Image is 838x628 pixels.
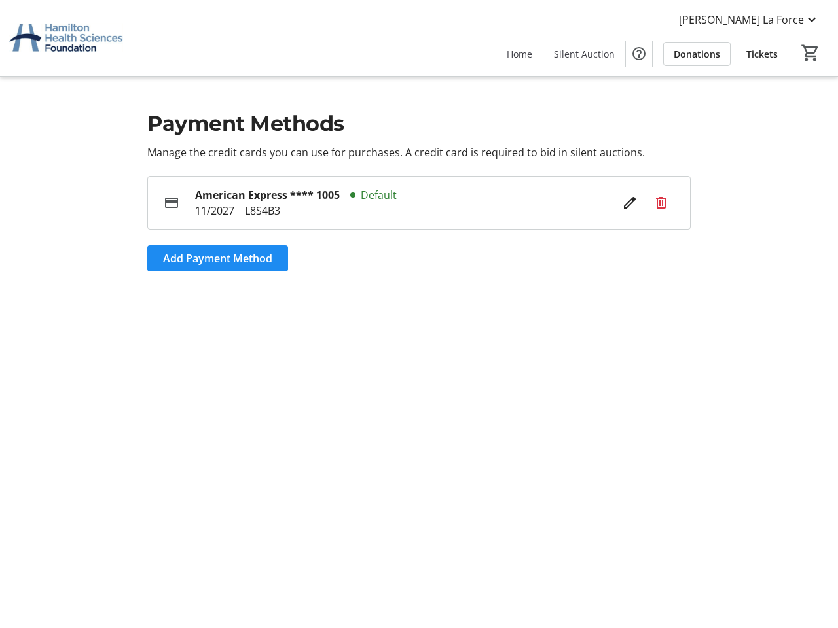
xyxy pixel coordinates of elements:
[736,42,788,66] a: Tickets
[195,187,340,203] span: American Express **** 1005
[668,9,830,30] button: [PERSON_NAME] La Force
[195,203,234,218] span: 11/2027
[663,42,731,66] a: Donations
[674,47,720,61] span: Donations
[626,41,652,67] button: Help
[147,145,690,160] p: Manage the credit cards you can use for purchases. A credit card is required to bid in silent auc...
[554,47,615,61] span: Silent Auction
[679,12,804,27] span: [PERSON_NAME] La Force
[746,47,778,61] span: Tickets
[147,245,288,271] a: Add Payment Method
[496,42,543,66] a: Home
[799,41,822,65] button: Cart
[8,5,124,71] img: Hamilton Health Sciences Foundation's Logo
[361,187,397,203] span: Default
[507,47,532,61] span: Home
[147,108,690,139] h1: Payment Methods
[163,251,272,266] span: Add Payment Method
[245,203,280,218] span: L8S4B3
[543,42,625,66] a: Silent Auction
